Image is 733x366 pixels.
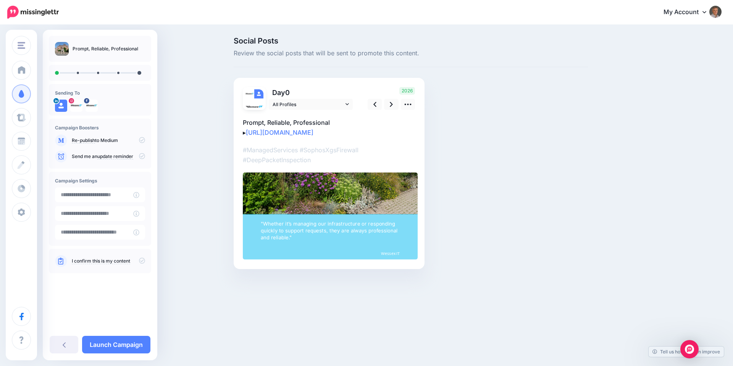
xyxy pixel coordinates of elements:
h4: Sending To [55,90,145,96]
img: 298904122_491295303008062_5151176161762072367_n-bsa154353.jpg [86,100,98,112]
span: Social Posts [234,37,588,45]
div: "Whether it’s managing our infrastructure or responding quickly to support requests, they are alw... [261,220,400,241]
img: 298904122_491295303008062_5151176161762072367_n-bsa154353.jpg [245,89,254,98]
p: Prompt, Reliable, Professional [73,45,138,53]
p: Day [269,87,354,98]
h4: Campaign Settings [55,178,145,184]
a: [URL][DOMAIN_NAME] [246,129,313,136]
span: 0 [285,89,290,97]
img: user_default_image.png [254,89,263,98]
p: #ManagedServices #SophosXgsFirewall #DeepPacketInspection [243,145,415,165]
p: Send me an [72,153,145,160]
a: Re-publish [72,137,95,143]
a: All Profiles [269,99,353,110]
p: Prompt, Reliable, Professional ▸ [243,118,415,137]
img: 738ba413f5e0c7e8615b9b34298cebbd_thumb.jpg [55,42,69,56]
h4: Campaign Boosters [55,125,145,131]
img: user_default_image.png [55,100,67,112]
a: My Account [656,3,722,22]
img: 327928650_673138581274106_3875633941848458916_n-bsa154355.jpg [245,98,263,117]
a: I confirm this is my content [72,258,130,264]
span: Review the social posts that will be sent to promote this content. [234,48,588,58]
div: Open Intercom Messenger [680,340,699,358]
span: 2026 [399,87,415,95]
img: 327928650_673138581274106_3875633941848458916_n-bsa154355.jpg [70,100,82,112]
span: All Profiles [273,100,344,108]
img: menu.png [18,42,25,49]
a: Tell us how we can improve [649,347,724,357]
a: update reminder [97,153,133,160]
p: to Medium [72,137,145,144]
img: Missinglettr [7,6,59,19]
span: Wessex IT [381,250,399,257]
